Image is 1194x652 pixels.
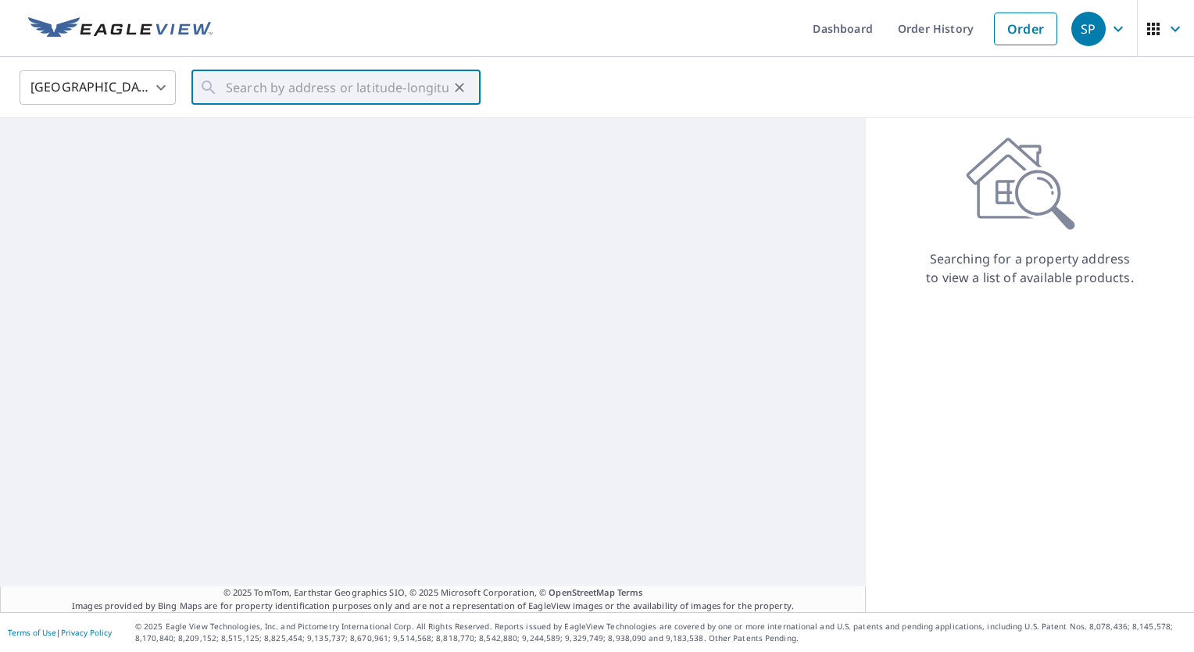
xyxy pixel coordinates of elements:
img: EV Logo [28,17,213,41]
button: Clear [449,77,470,99]
a: OpenStreetMap [549,586,614,598]
div: SP [1071,12,1106,46]
p: | [8,628,112,637]
div: [GEOGRAPHIC_DATA] [20,66,176,109]
a: Terms of Use [8,627,56,638]
p: © 2025 Eagle View Technologies, Inc. and Pictometry International Corp. All Rights Reserved. Repo... [135,621,1186,644]
a: Privacy Policy [61,627,112,638]
a: Order [994,13,1057,45]
span: © 2025 TomTom, Earthstar Geographics SIO, © 2025 Microsoft Corporation, © [223,586,643,600]
a: Terms [617,586,643,598]
input: Search by address or latitude-longitude [226,66,449,109]
p: Searching for a property address to view a list of available products. [925,249,1135,287]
